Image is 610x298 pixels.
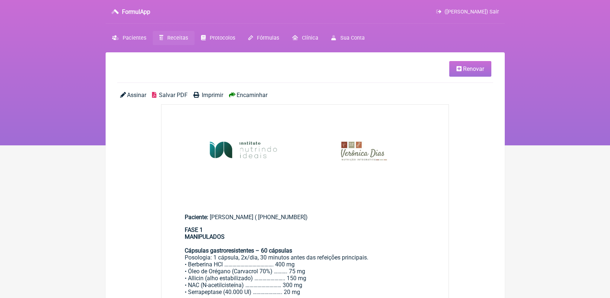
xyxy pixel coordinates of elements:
[229,92,267,98] a: Encaminhar
[436,9,499,15] a: ([PERSON_NAME]) Sair
[153,31,195,45] a: Receitas
[325,31,371,45] a: Sua Conta
[185,247,292,254] strong: Cápsulas gastroresistentes – 60 cápsulas
[185,226,203,233] strong: FASE 1
[237,92,267,98] span: Encaminhar
[202,92,223,98] span: Imprimir
[152,92,188,98] a: Salvar PDF
[257,35,279,41] span: Fórmulas
[159,92,188,98] span: Salvar PDF
[445,9,499,15] span: ([PERSON_NAME]) Sair
[106,31,153,45] a: Pacientes
[185,233,225,240] strong: MANIPULADOS
[340,35,365,41] span: Sua Conta
[195,31,242,45] a: Protocolos
[185,214,208,221] span: Paciente:
[185,214,426,221] div: [PERSON_NAME] ( [PHONE_NUMBER])
[463,65,484,72] span: Renovar
[286,31,325,45] a: Clínica
[120,92,146,98] a: Assinar
[449,61,491,77] a: Renovar
[167,35,188,41] span: Receitas
[210,35,235,41] span: Protocolos
[242,31,286,45] a: Fórmulas
[127,92,146,98] span: Assinar
[161,105,449,201] img: rSewsjIQ7AAAAAAAMhDsAAAAAAAyEOwAAAAAADIQ7AAAAAAAMhDsAAAAAAAyEOwAAAAAADIQ7AAAAAAAMhDsAAAAAAAyEOwAA...
[302,35,318,41] span: Clínica
[122,8,150,15] h3: FormulApp
[123,35,146,41] span: Pacientes
[193,92,223,98] a: Imprimir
